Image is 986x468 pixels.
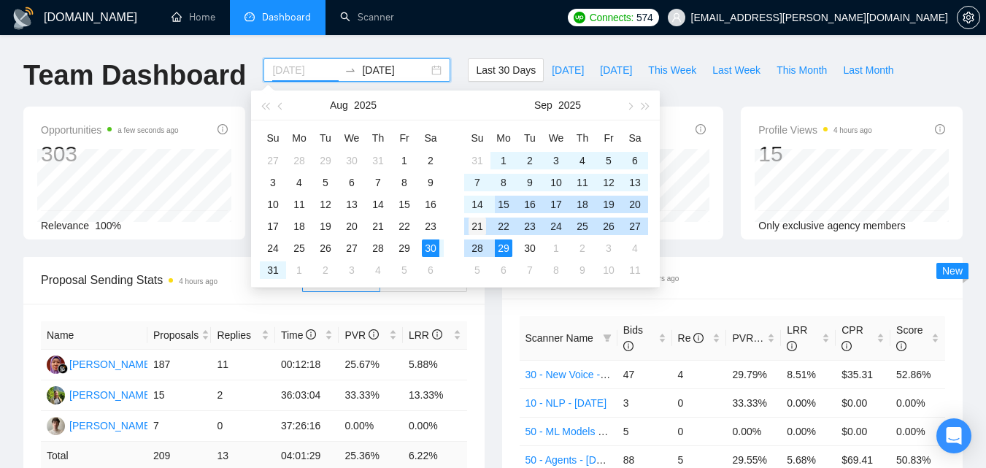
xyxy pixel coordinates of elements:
[896,324,923,352] span: Score
[469,261,486,279] div: 5
[547,174,565,191] div: 10
[495,152,512,169] div: 1
[543,215,569,237] td: 2025-09-24
[417,150,444,172] td: 2025-08-02
[552,62,584,78] span: [DATE]
[344,64,356,76] span: swap-right
[290,174,308,191] div: 4
[464,193,490,215] td: 2025-09-14
[396,196,413,213] div: 15
[525,369,636,380] a: 30 - New Voice - [DATE]
[490,237,517,259] td: 2025-09-29
[517,150,543,172] td: 2025-09-02
[47,356,65,374] img: SM
[574,218,591,235] div: 25
[574,196,591,213] div: 18
[464,126,490,150] th: Su
[758,121,872,139] span: Profile Views
[260,126,286,150] th: Su
[217,327,258,343] span: Replies
[422,196,439,213] div: 16
[422,174,439,191] div: 9
[547,218,565,235] div: 24
[339,259,365,281] td: 2025-09-03
[592,58,640,82] button: [DATE]
[290,239,308,257] div: 25
[841,324,863,352] span: CPR
[569,237,596,259] td: 2025-10-02
[339,237,365,259] td: 2025-08-27
[712,62,760,78] span: Last Week
[147,411,212,442] td: 7
[517,172,543,193] td: 2025-09-09
[312,150,339,172] td: 2025-07-29
[590,9,633,26] span: Connects:
[521,239,539,257] div: 30
[693,333,704,343] span: info-circle
[958,12,979,23] span: setting
[275,411,339,442] td: 37:26:16
[626,152,644,169] div: 6
[69,356,153,372] div: [PERSON_NAME]
[781,360,836,388] td: 8.51%
[312,215,339,237] td: 2025-08-19
[396,152,413,169] div: 1
[464,237,490,259] td: 2025-09-28
[469,218,486,235] div: 21
[835,58,901,82] button: Last Month
[339,150,365,172] td: 2025-07-30
[211,321,275,350] th: Replies
[469,152,486,169] div: 31
[890,388,945,417] td: 0.00%
[339,411,403,442] td: 0.00%
[365,193,391,215] td: 2025-08-14
[95,220,121,231] span: 100%
[544,58,592,82] button: [DATE]
[340,11,394,23] a: searchScanner
[672,388,727,417] td: 0
[525,397,607,409] a: 10 - NLP - [DATE]
[312,237,339,259] td: 2025-08-26
[281,329,316,341] span: Time
[396,218,413,235] div: 22
[490,126,517,150] th: Mo
[600,239,617,257] div: 3
[417,172,444,193] td: 2025-08-09
[495,261,512,279] div: 6
[547,196,565,213] div: 17
[622,237,648,259] td: 2025-10-04
[495,174,512,191] div: 8
[696,124,706,134] span: info-circle
[626,218,644,235] div: 27
[603,334,612,342] span: filter
[836,360,890,388] td: $35.31
[339,193,365,215] td: 2025-08-13
[312,126,339,150] th: Tu
[369,174,387,191] div: 7
[211,350,275,380] td: 11
[312,172,339,193] td: 2025-08-05
[787,324,807,352] span: LRR
[264,174,282,191] div: 3
[957,6,980,29] button: setting
[260,215,286,237] td: 2025-08-17
[896,341,906,351] span: info-circle
[286,193,312,215] td: 2025-08-11
[636,9,652,26] span: 574
[312,259,339,281] td: 2025-09-02
[678,332,704,344] span: Re
[339,172,365,193] td: 2025-08-06
[260,150,286,172] td: 2025-07-27
[569,150,596,172] td: 2025-09-04
[600,218,617,235] div: 26
[732,332,766,344] span: PVR
[622,126,648,150] th: Sa
[339,350,403,380] td: 25.67%
[525,332,593,344] span: Scanner Name
[726,388,781,417] td: 33.33%
[286,259,312,281] td: 2025-09-01
[777,62,827,78] span: This Month
[417,237,444,259] td: 2025-08-30
[391,172,417,193] td: 2025-08-08
[317,196,334,213] div: 12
